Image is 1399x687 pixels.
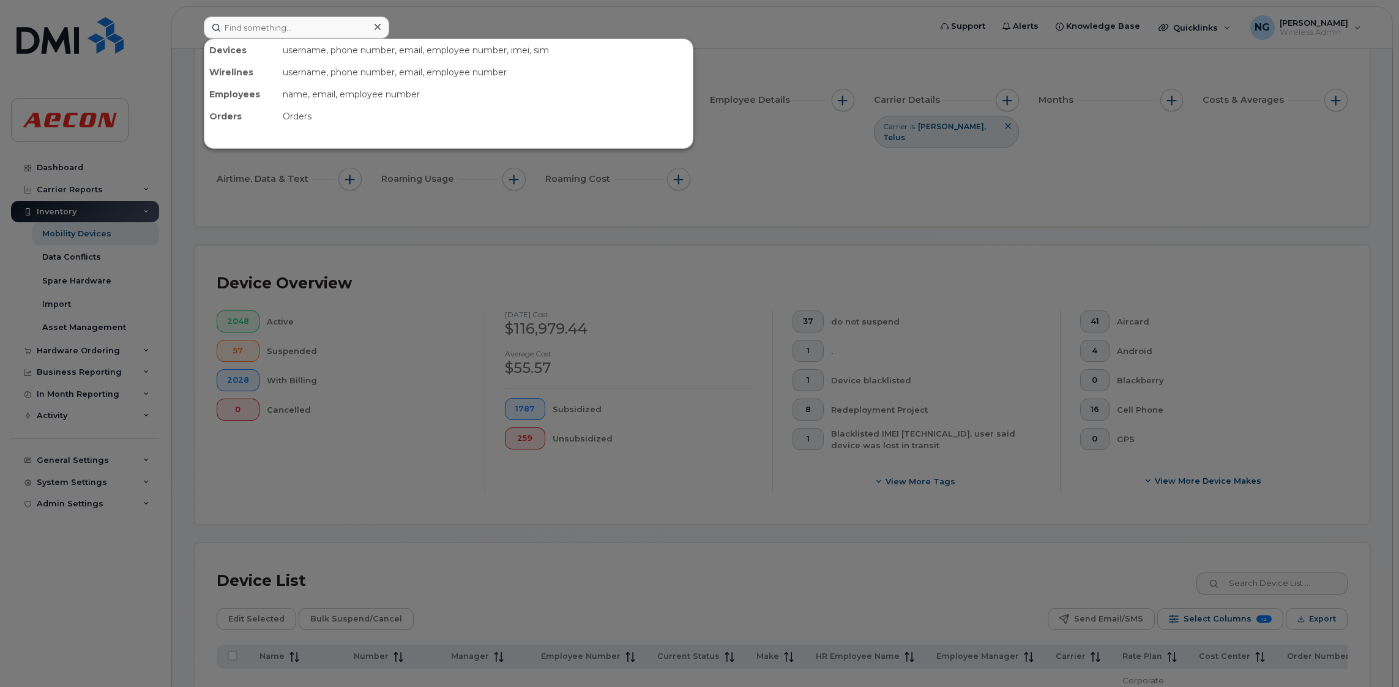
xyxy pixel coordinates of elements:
input: Find something... [204,17,389,39]
div: name, email, employee number [278,83,693,105]
div: username, phone number, email, employee number, imei, sim [278,39,693,61]
div: Orders [204,105,278,127]
div: Wirelines [204,61,278,83]
div: Employees [204,83,278,105]
div: username, phone number, email, employee number [278,61,693,83]
div: Devices [204,39,278,61]
div: Orders [278,105,693,127]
